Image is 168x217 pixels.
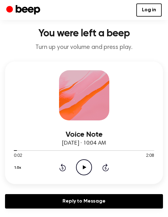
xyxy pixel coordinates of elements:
h1: You were left a beep [5,29,163,39]
a: Beep [6,4,42,16]
span: 2:08 [146,153,154,159]
span: 0:02 [14,153,22,159]
p: Turn up your volume and press play. [5,44,163,51]
button: 1.0x [14,162,24,173]
a: Log in [136,3,162,17]
span: [DATE] · 10:04 AM [62,140,106,146]
a: Reply to Message [5,194,163,209]
h3: Voice Note [14,130,154,139]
